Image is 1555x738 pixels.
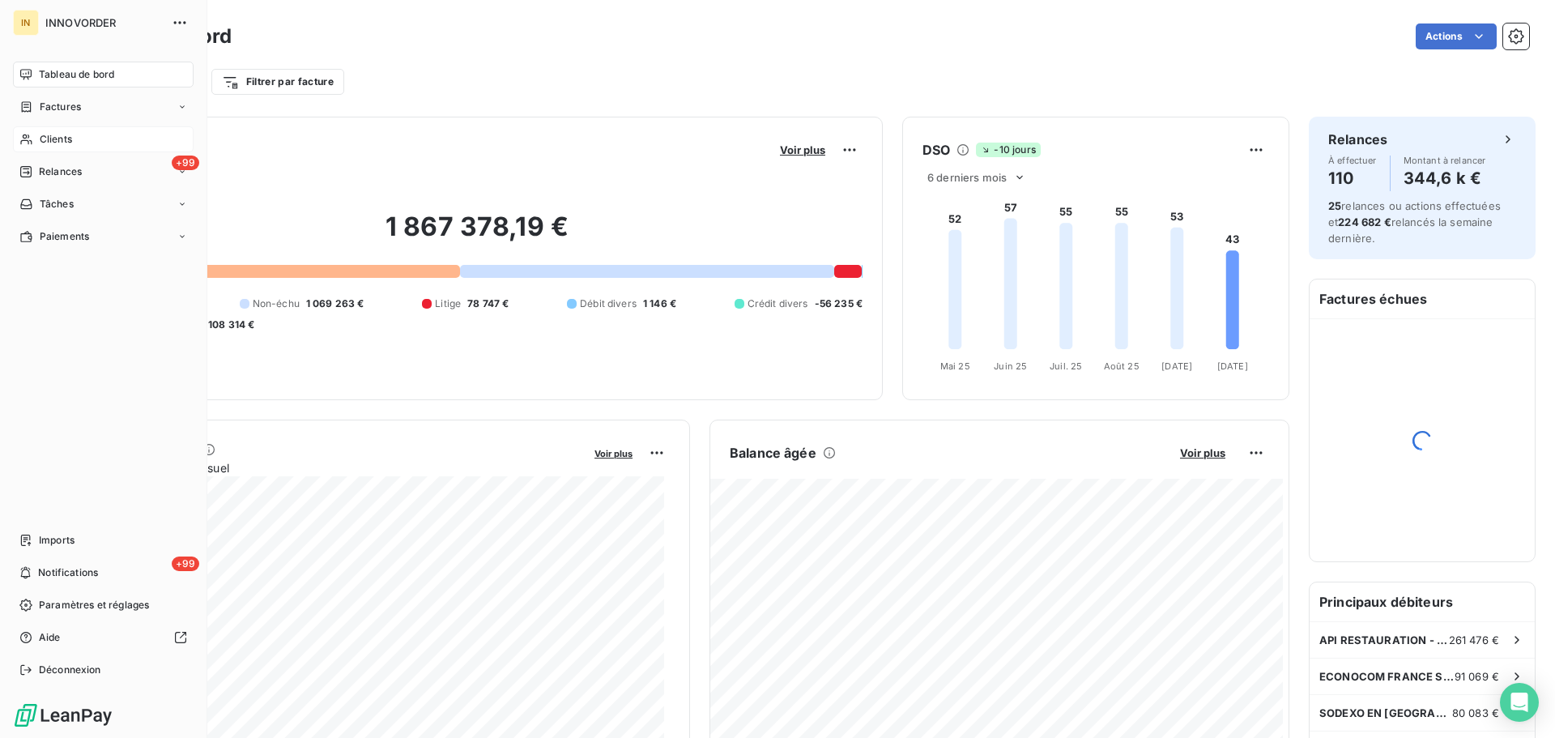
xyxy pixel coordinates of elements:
span: 6 derniers mois [927,171,1007,184]
tspan: [DATE] [1161,360,1192,372]
span: Paiements [40,229,89,244]
span: +99 [172,156,199,170]
a: Aide [13,625,194,651]
span: Aide [39,630,61,645]
span: +99 [172,557,199,571]
span: 261 476 € [1449,633,1499,646]
span: API RESTAURATION - 08938 [1319,633,1449,646]
span: Voir plus [1180,446,1225,459]
h6: Principaux débiteurs [1310,582,1535,621]
h2: 1 867 378,19 € [92,211,863,259]
span: Imports [39,533,75,548]
span: SODEXO EN [GEOGRAPHIC_DATA] [1319,706,1452,719]
span: -56 235 € [815,296,863,311]
span: Relances [39,164,82,179]
button: Voir plus [775,143,830,157]
span: 78 747 € [467,296,509,311]
span: 91 069 € [1455,670,1499,683]
span: Crédit divers [748,296,808,311]
h4: 110 [1328,165,1377,191]
span: 1 069 263 € [306,296,364,311]
span: Tableau de bord [39,67,114,82]
span: Litige [435,296,461,311]
button: Filtrer par facture [211,69,344,95]
span: À effectuer [1328,156,1377,165]
span: Clients [40,132,72,147]
span: -108 314 € [203,318,255,332]
span: Voir plus [594,448,633,459]
h6: Factures échues [1310,279,1535,318]
span: 224 682 € [1338,215,1391,228]
button: Voir plus [590,446,637,460]
span: Chiffre d'affaires mensuel [92,459,583,476]
tspan: Juin 25 [994,360,1027,372]
span: Débit divers [580,296,637,311]
span: Notifications [38,565,98,580]
tspan: Août 25 [1104,360,1140,372]
span: ECONOCOM FRANCE SAS [1319,670,1455,683]
div: IN [13,10,39,36]
tspan: Juil. 25 [1050,360,1082,372]
tspan: Mai 25 [940,360,970,372]
div: Open Intercom Messenger [1500,683,1539,722]
button: Voir plus [1175,446,1230,460]
h4: 344,6 k € [1404,165,1486,191]
span: relances ou actions effectuées et relancés la semaine dernière. [1328,199,1501,245]
img: Logo LeanPay [13,702,113,728]
span: INNOVORDER [45,16,162,29]
span: Tâches [40,197,74,211]
span: Montant à relancer [1404,156,1486,165]
span: Voir plus [780,143,825,156]
tspan: [DATE] [1217,360,1248,372]
span: Déconnexion [39,663,101,677]
h6: Balance âgée [730,443,816,463]
span: Paramètres et réglages [39,598,149,612]
span: Factures [40,100,81,114]
span: 80 083 € [1452,706,1499,719]
span: 25 [1328,199,1341,212]
span: 1 146 € [643,296,676,311]
span: Non-échu [253,296,300,311]
button: Actions [1416,23,1497,49]
span: -10 jours [976,143,1040,157]
h6: DSO [922,140,950,160]
h6: Relances [1328,130,1387,149]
